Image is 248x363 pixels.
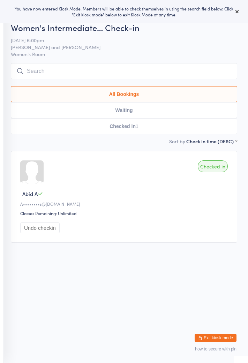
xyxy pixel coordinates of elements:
div: 1 [136,123,138,129]
div: You have now entered Kiosk Mode. Members will be able to check themselves in using the search fie... [11,6,237,17]
div: Check in time (DESC) [186,138,237,145]
button: Undo checkin [20,222,60,233]
button: how to secure with pin [195,347,236,351]
button: Checked in1 [11,118,237,134]
span: Women's Room [11,51,237,58]
div: Checked in [198,160,228,172]
h2: Women's Intermediate… Check-in [11,22,237,33]
div: Classes Remaining: Unlimited [20,210,230,216]
span: [PERSON_NAME] and [PERSON_NAME] [11,44,226,51]
button: All Bookings [11,86,237,102]
span: [DATE] 6:00pm [11,37,226,44]
div: A••••••••s@[DOMAIN_NAME] [20,201,230,207]
button: Exit kiosk mode [195,334,236,342]
button: Waiting [11,102,237,118]
input: Search [11,63,237,79]
label: Sort by [169,138,185,145]
span: Abid A [22,190,38,197]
